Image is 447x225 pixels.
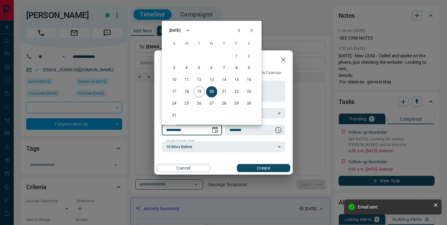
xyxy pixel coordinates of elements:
h2: New Task [154,50,197,70]
button: 7 [219,63,230,74]
button: 6 [206,63,217,74]
div: [DATE] [169,28,180,33]
button: Previous month [233,24,245,37]
button: 24 [169,98,180,109]
button: Choose time, selected time is 6:00 AM [272,124,285,136]
button: 29 [231,98,242,109]
button: Cancel [157,164,210,172]
button: 20 [206,86,217,97]
span: Saturday [243,38,255,50]
button: Next month [245,24,258,37]
button: 17 [169,86,180,97]
button: 11 [181,74,192,86]
button: 15 [231,74,242,86]
div: Email sent [358,204,431,209]
button: 4 [181,63,192,74]
span: Monday [181,38,192,50]
button: 5 [194,63,205,74]
button: 1 [231,51,242,62]
button: 21 [219,86,230,97]
span: Tuesday [194,38,205,50]
button: 10 [169,74,180,86]
button: calendar view is open, switch to year view [182,25,193,36]
span: Thursday [219,38,230,50]
button: 14 [219,74,230,86]
button: 18 [181,86,192,97]
button: 12 [194,74,205,86]
button: 9 [243,63,255,74]
button: 30 [243,98,255,109]
button: 22 [231,86,242,97]
label: Time [229,122,238,126]
button: 3 [169,63,180,74]
button: Create [237,164,290,172]
button: 26 [194,98,205,109]
button: 2 [243,51,255,62]
button: 23 [243,86,255,97]
button: 28 [219,98,230,109]
button: 13 [206,74,217,86]
span: Sunday [169,38,180,50]
button: 27 [206,98,217,109]
button: 8 [231,63,242,74]
button: 25 [181,98,192,109]
button: 31 [169,110,180,121]
label: Date [166,122,174,126]
label: Google Calendar Alert [166,139,196,143]
span: Friday [231,38,242,50]
button: Choose date, selected date is Aug 20, 2025 [209,124,221,136]
div: 10 Mins Before [162,142,285,152]
span: Wednesday [206,38,217,50]
button: 19 [194,86,205,97]
button: 16 [243,74,255,86]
